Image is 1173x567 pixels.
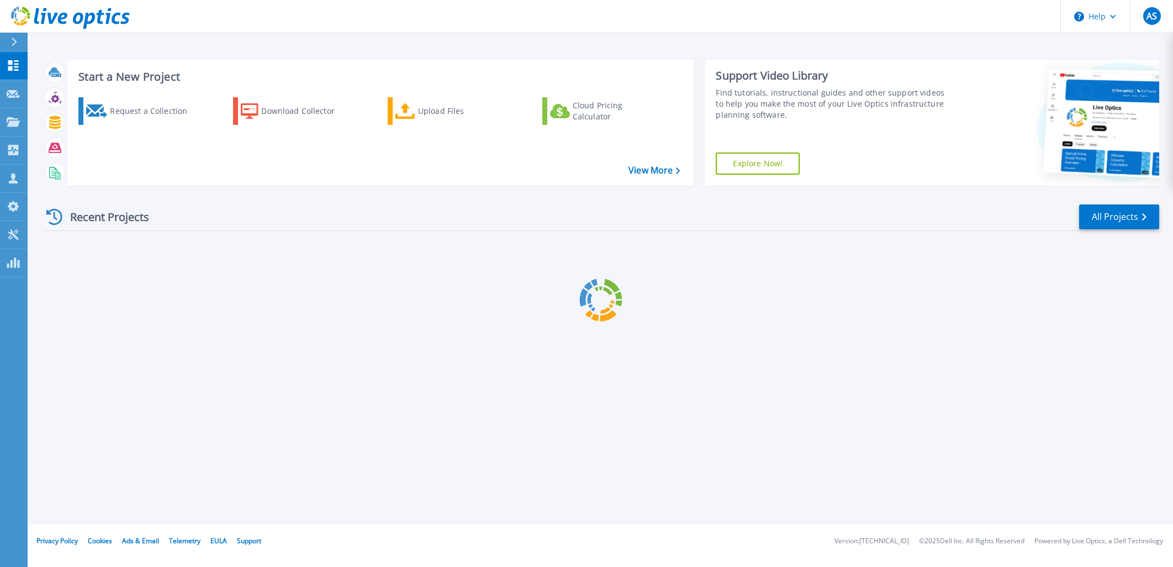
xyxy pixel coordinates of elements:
div: Request a Collection [110,100,198,122]
li: Version: [TECHNICAL_ID] [834,538,909,545]
h3: Start a New Project [78,71,680,83]
a: Explore Now! [716,153,800,175]
a: Cookies [88,536,112,545]
li: © 2025 Dell Inc. All Rights Reserved [919,538,1024,545]
a: Download Collector [233,97,356,125]
a: Ads & Email [122,536,159,545]
div: Download Collector [261,100,350,122]
a: Telemetry [169,536,200,545]
div: Upload Files [418,100,506,122]
div: Cloud Pricing Calculator [573,100,661,122]
a: Cloud Pricing Calculator [542,97,665,125]
div: Recent Projects [43,203,164,230]
span: AS [1146,12,1157,20]
div: Support Video Library [716,69,949,83]
li: Powered by Live Optics, a Dell Technology [1034,538,1163,545]
a: Upload Files [388,97,511,125]
div: Find tutorials, instructional guides and other support videos to help you make the most of your L... [716,87,949,120]
a: Privacy Policy [36,536,78,545]
a: View More [628,165,680,176]
a: Request a Collection [78,97,202,125]
a: Support [237,536,261,545]
a: All Projects [1079,204,1159,229]
a: EULA [210,536,227,545]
